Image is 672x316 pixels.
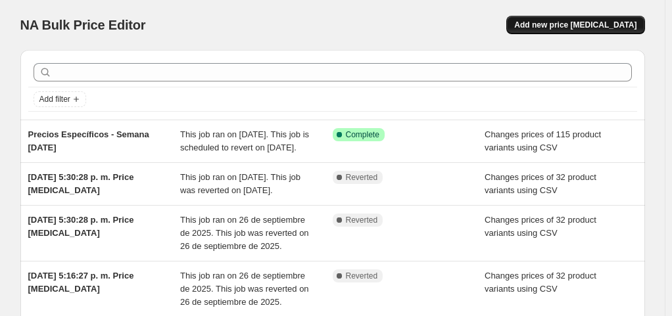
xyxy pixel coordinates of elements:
[506,16,644,34] button: Add new price [MEDICAL_DATA]
[39,94,70,104] span: Add filter
[180,215,309,251] span: This job ran on 26 de septiembre de 2025. This job was reverted on 26 de septiembre de 2025.
[180,271,309,307] span: This job ran on 26 de septiembre de 2025. This job was reverted on 26 de septiembre de 2025.
[346,271,378,281] span: Reverted
[28,271,134,294] span: [DATE] 5:16:27 p. m. Price [MEDICAL_DATA]
[346,129,379,140] span: Complete
[28,172,134,195] span: [DATE] 5:30:28 p. m. Price [MEDICAL_DATA]
[485,271,596,294] span: Changes prices of 32 product variants using CSV
[346,215,378,225] span: Reverted
[34,91,86,107] button: Add filter
[28,129,149,152] span: Precios Específicos - Semana [DATE]
[20,18,146,32] span: NA Bulk Price Editor
[346,172,378,183] span: Reverted
[514,20,636,30] span: Add new price [MEDICAL_DATA]
[485,215,596,238] span: Changes prices of 32 product variants using CSV
[28,215,134,238] span: [DATE] 5:30:28 p. m. Price [MEDICAL_DATA]
[485,129,601,152] span: Changes prices of 115 product variants using CSV
[180,129,309,152] span: This job ran on [DATE]. This job is scheduled to revert on [DATE].
[180,172,300,195] span: This job ran on [DATE]. This job was reverted on [DATE].
[485,172,596,195] span: Changes prices of 32 product variants using CSV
